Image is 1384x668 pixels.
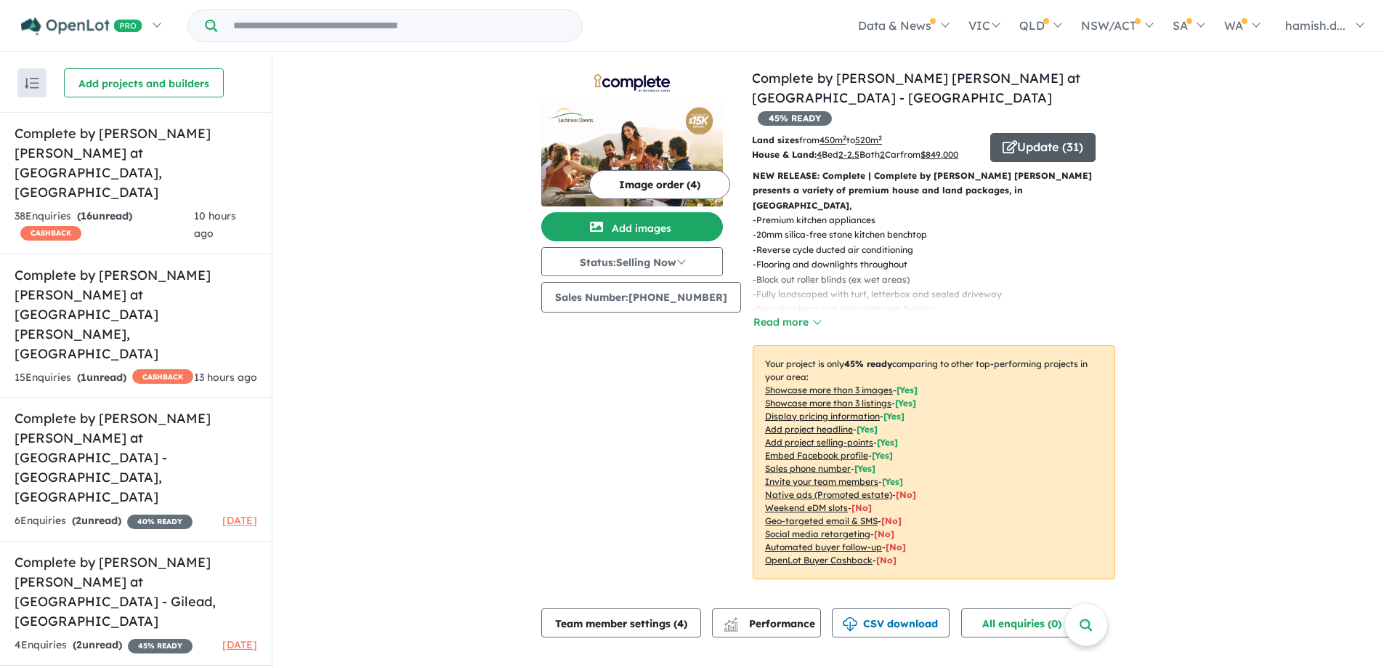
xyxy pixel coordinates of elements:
[753,345,1115,579] p: Your project is only comparing to other top-performing projects in your area: - - - - - - - - - -...
[132,369,193,384] span: CASHBACK
[765,542,882,552] u: Automated buyer follow-up
[72,514,121,527] strong: ( unread)
[724,617,737,625] img: line-chart.svg
[541,247,723,276] button: Status:Selling Now
[194,371,257,384] span: 13 hours ago
[15,265,257,363] h5: Complete by [PERSON_NAME] [PERSON_NAME] at [GEOGRAPHIC_DATA][PERSON_NAME] , [GEOGRAPHIC_DATA]
[855,134,882,145] u: 520 m
[844,358,892,369] b: 45 % ready
[21,17,142,36] img: Openlot PRO Logo White
[882,476,903,487] span: [ Yes ]
[881,515,902,526] span: [No]
[541,282,741,313] button: Sales Number:[PHONE_NUMBER]
[752,133,979,148] p: from
[765,450,868,461] u: Embed Facebook profile
[883,411,905,422] span: [ Yes ]
[765,555,873,566] u: OpenLot Buyer Cashback
[1285,18,1345,33] span: hamish.d...
[220,10,579,41] input: Try estate name, suburb, builder or developer
[872,450,893,461] span: [ Yes ]
[15,637,193,654] div: 4 Enquir ies
[541,68,723,206] a: Complete by McDonald Jones at Lochinvar Downs - Lochinvar LogoComplete by McDonald Jones at Lochi...
[897,385,918,395] span: [ Yes ]
[752,149,817,160] b: House & Land:
[76,514,81,527] span: 2
[128,639,193,653] span: 45 % READY
[753,314,821,331] button: Read more
[753,243,1127,257] p: - Reverse cycle ducted air conditioning
[15,552,257,631] h5: Complete by [PERSON_NAME] [PERSON_NAME] at [GEOGRAPHIC_DATA] - Gilead , [GEOGRAPHIC_DATA]
[752,70,1080,106] a: Complete by [PERSON_NAME] [PERSON_NAME] at [GEOGRAPHIC_DATA] - [GEOGRAPHIC_DATA]
[896,489,916,500] span: [No]
[765,515,878,526] u: Geo-targeted email & SMS
[765,385,893,395] u: Showcase more than 3 images
[752,134,799,145] b: Land sizes
[547,74,717,92] img: Complete by McDonald Jones at Lochinvar Downs - Lochinvar Logo
[77,371,126,384] strong: ( unread)
[854,463,875,474] span: [ Yes ]
[752,148,979,162] p: Bed Bath Car from
[15,512,193,530] div: 6 Enquir ies
[222,514,257,527] span: [DATE]
[765,398,891,409] u: Showcase more than 3 listings
[765,411,880,422] u: Display pricing information
[961,608,1093,637] button: All enquiries (0)
[127,515,193,529] span: 40 % READY
[765,424,853,435] u: Add project headline
[886,542,906,552] span: [No]
[724,622,738,632] img: bar-chart.svg
[832,608,950,637] button: CSV download
[541,97,723,206] img: Complete by McDonald Jones at Lochinvar Downs - Lochinvar
[820,134,846,145] u: 450 m
[877,437,898,448] span: [ Yes ]
[541,212,723,241] button: Add images
[846,134,882,145] span: to
[541,608,701,637] button: Team member settings (4)
[880,149,885,160] u: 2
[876,555,897,566] span: [No]
[765,476,878,487] u: Invite your team members
[726,617,815,630] span: Performance
[15,208,194,243] div: 38 Enquir ies
[851,502,872,513] span: [No]
[20,226,81,241] span: CASHBACK
[753,273,1127,287] p: - Block out roller blinds (ex wet areas)
[753,287,1127,302] p: - Fully landscaped with turf, letterbox and sealed driveway
[81,209,92,222] span: 16
[857,424,878,435] span: [ Yes ]
[677,617,684,630] span: 4
[753,213,1127,228] p: - Premium kitchen appliances
[895,398,916,409] span: [ Yes ]
[15,124,257,202] h5: Complete by [PERSON_NAME] [PERSON_NAME] at [GEOGRAPHIC_DATA] , [GEOGRAPHIC_DATA]
[990,133,1096,162] button: Update (31)
[878,134,882,142] sup: 2
[76,638,82,651] span: 2
[765,489,892,500] u: Native ads (Promoted estate)
[753,228,1127,242] p: - 20mm silica-free stone kitchen benchtop
[712,608,821,637] button: Performance
[758,111,832,126] span: 45 % READY
[15,409,257,507] h5: Complete by [PERSON_NAME] [PERSON_NAME] at [GEOGRAPHIC_DATA] - [GEOGRAPHIC_DATA] , [GEOGRAPHIC_DATA]
[765,502,848,513] u: Weekend eDM slots
[765,528,870,539] u: Social media retargeting
[77,209,132,222] strong: ( unread)
[920,149,958,160] u: $ 849,000
[64,68,224,97] button: Add projects and builders
[765,463,851,474] u: Sales phone number
[843,134,846,142] sup: 2
[817,149,822,160] u: 4
[194,209,236,240] span: 10 hours ago
[222,638,257,651] span: [DATE]
[73,638,122,651] strong: ( unread)
[843,617,857,632] img: download icon
[25,78,39,89] img: sort.svg
[589,170,730,199] button: Image order (4)
[753,302,1127,316] p: - Security alarm and video intercom System
[753,257,1127,272] p: - Flooring and downlights throughout
[81,371,86,384] span: 1
[753,169,1115,213] p: NEW RELEASE: Complete | Complete by [PERSON_NAME] [PERSON_NAME] presents a variety of premium hou...
[838,149,859,160] u: 2-2.5
[874,528,894,539] span: [No]
[15,369,193,387] div: 15 Enquir ies
[765,437,873,448] u: Add project selling-points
